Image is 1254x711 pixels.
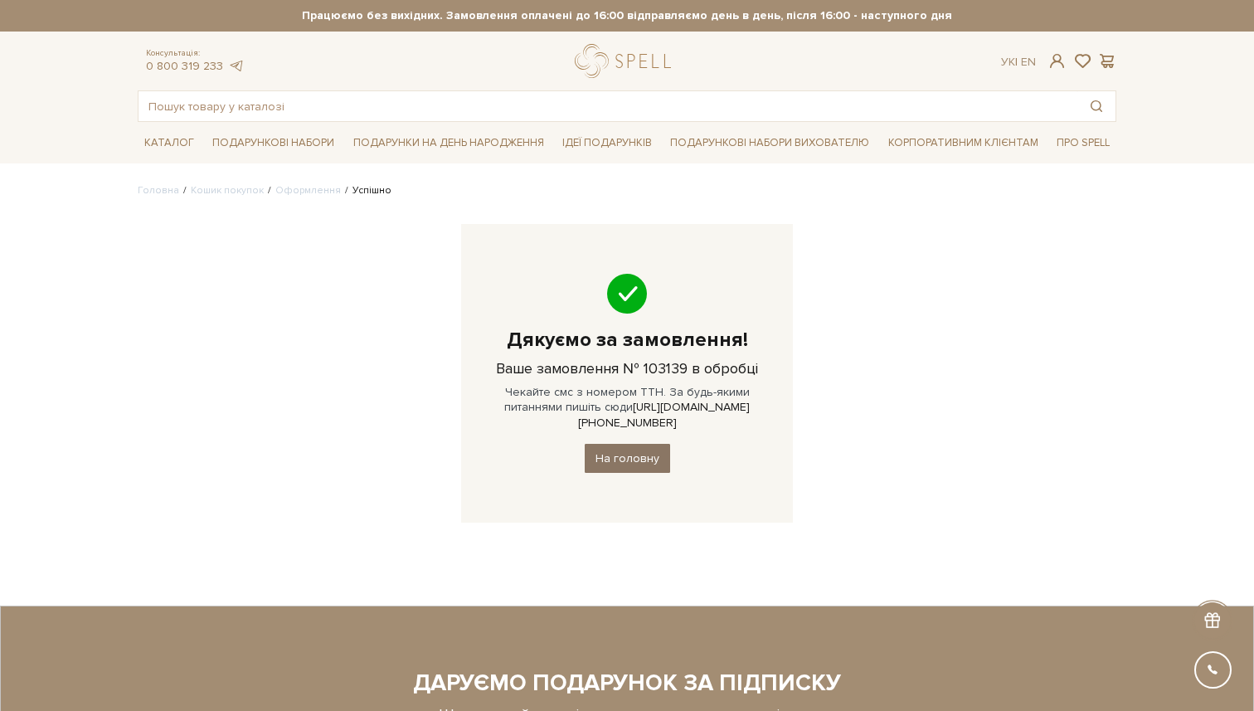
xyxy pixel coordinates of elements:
h1: Дякуємо за замовлення! [486,327,768,353]
div: Чекайте смс з номером ТТН. За будь-якими питаннями пишіть сюди [461,224,793,523]
a: [URL][DOMAIN_NAME][PHONE_NUMBER] [578,400,751,429]
a: Оформлення [275,184,341,197]
a: Подарункові набори [206,130,341,156]
a: На головну [585,444,670,473]
h3: Ваше замовлення № 103139 в обробці [486,359,768,378]
a: logo [575,44,678,78]
strong: Працюємо без вихідних. Замовлення оплачені до 16:00 відправляємо день в день, після 16:00 - насту... [138,8,1116,23]
a: Каталог [138,130,201,156]
div: Ук [1001,55,1036,70]
a: Ідеї подарунків [556,130,659,156]
a: En [1021,55,1036,69]
a: Про Spell [1050,130,1116,156]
span: Консультація: [146,48,244,59]
a: Подарунки на День народження [347,130,551,156]
a: Подарункові набори вихователю [663,129,876,157]
button: Пошук товару у каталозі [1077,91,1115,121]
li: Успішно [341,183,391,198]
a: telegram [227,59,244,73]
input: Пошук товару у каталозі [139,91,1077,121]
a: 0 800 319 233 [146,59,223,73]
a: Кошик покупок [191,184,264,197]
a: Корпоративним клієнтам [882,129,1045,157]
span: | [1015,55,1018,69]
a: Головна [138,184,179,197]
